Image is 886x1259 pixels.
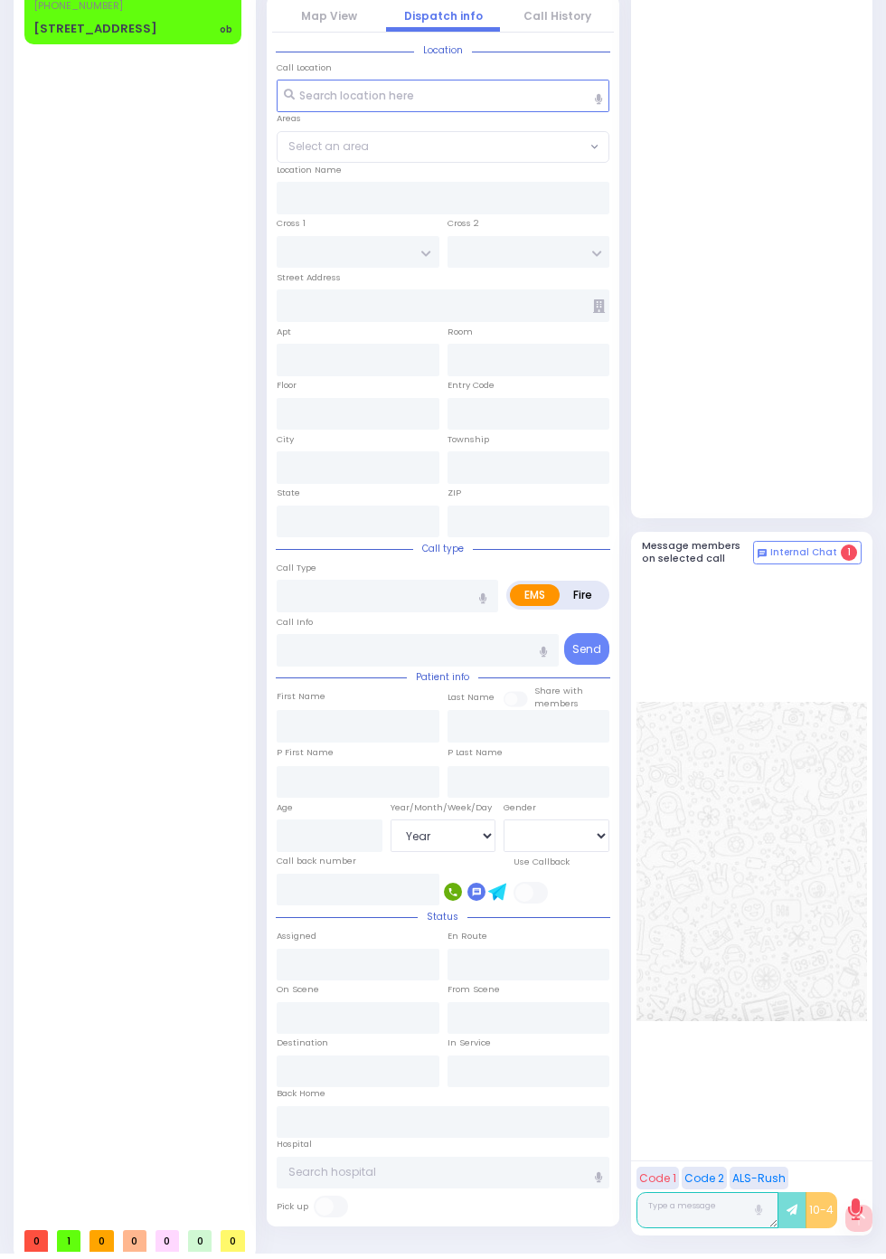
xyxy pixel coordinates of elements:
label: On Scene [277,983,319,996]
label: P First Name [277,746,334,759]
label: State [277,487,300,499]
div: Year/Month/Week/Day [391,801,496,814]
label: En Route [448,930,487,942]
label: ZIP [448,487,461,499]
span: Other building occupants [593,299,605,313]
a: Dispatch info [404,8,483,24]
a: Call History [523,8,591,24]
button: Code 1 [636,1167,679,1189]
label: Assigned [277,930,316,942]
button: Internal Chat 1 [753,541,862,564]
label: Hospital [277,1138,312,1150]
small: Share with [534,685,583,696]
span: Internal Chat [770,546,837,559]
input: Search hospital [277,1157,609,1189]
span: Patient info [407,670,478,684]
label: City [277,433,294,446]
span: members [534,697,579,709]
label: Cross 2 [448,217,479,230]
label: Street Address [277,271,341,284]
label: Call Location [277,62,332,74]
button: Code 2 [682,1167,727,1189]
label: Areas [277,112,301,125]
span: 0 [123,1230,146,1253]
label: Floor [277,379,297,392]
label: In Service [448,1037,491,1049]
button: Send [564,633,609,665]
span: 0 [24,1230,48,1253]
img: comment-alt.png [758,549,767,558]
label: Age [277,801,293,814]
label: Use Callback [514,856,570,868]
span: 0 [221,1230,244,1253]
span: Select an area [288,138,369,155]
span: Location [414,43,472,57]
label: Pick up [277,1200,308,1213]
label: Last Name [448,691,495,704]
span: 0 [90,1230,113,1253]
label: Gender [504,801,536,814]
span: 0 [188,1230,212,1253]
button: ALS-Rush [730,1167,788,1189]
label: Back Home [277,1087,325,1100]
div: [STREET_ADDRESS] [33,20,157,38]
span: 1 [841,544,857,561]
label: Destination [277,1037,328,1049]
label: From Scene [448,983,500,996]
label: Location Name [277,164,342,176]
label: P Last Name [448,746,503,759]
label: Call Info [277,616,313,629]
label: Entry Code [448,379,495,392]
label: Apt [277,326,291,338]
span: Status [418,910,467,923]
label: Call Type [277,562,316,574]
span: 0 [156,1230,179,1253]
div: ob [220,23,232,36]
input: Search location here [277,80,609,112]
h5: Message members on selected call [642,540,754,563]
label: First Name [277,690,325,703]
label: EMS [510,584,560,606]
span: 1 [57,1230,80,1253]
label: Cross 1 [277,217,306,230]
label: Call back number [277,855,356,867]
label: Township [448,433,489,446]
label: Room [448,326,473,338]
a: Map View [301,8,357,24]
span: Call type [413,542,473,555]
label: Fire [559,584,607,606]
